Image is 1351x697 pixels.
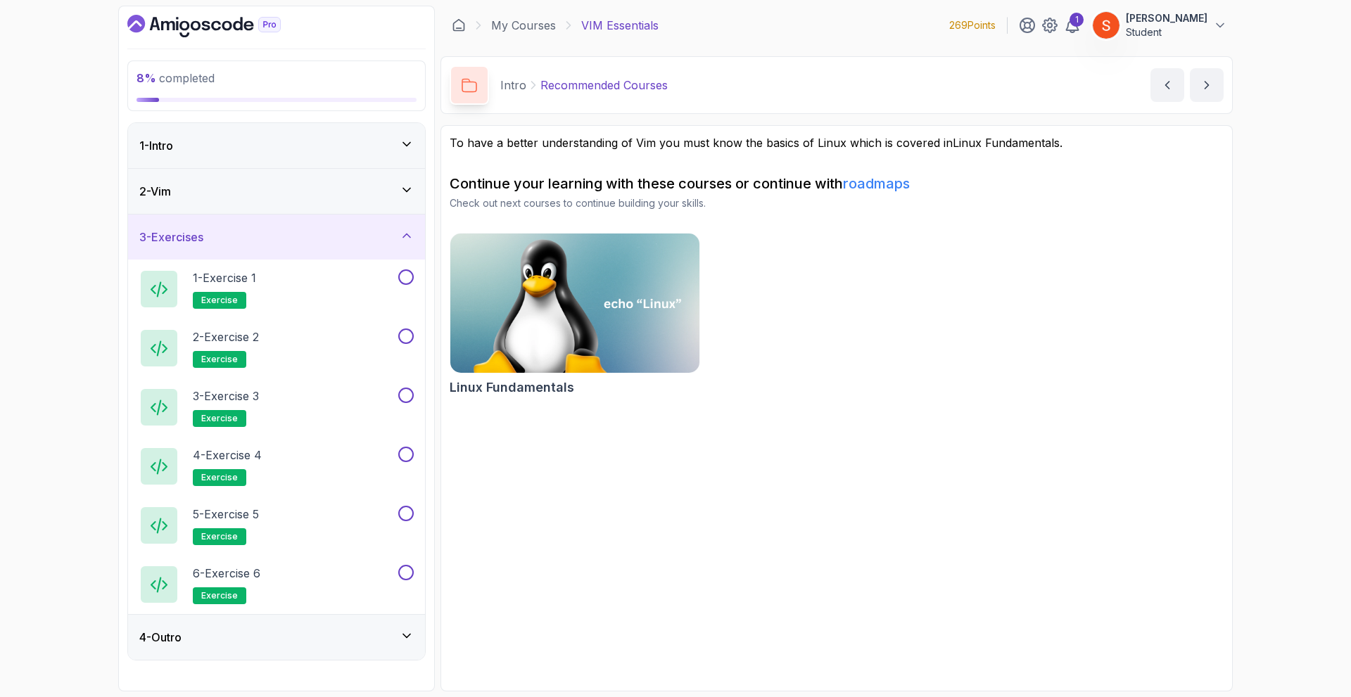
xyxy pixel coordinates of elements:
[139,183,171,200] h3: 2 - Vim
[139,137,173,154] h3: 1 - Intro
[450,233,700,397] a: Linux Fundamentals cardLinux Fundamentals
[201,472,238,483] span: exercise
[1092,11,1227,39] button: user profile image[PERSON_NAME]Student
[139,269,414,309] button: 1-Exercise 1exercise
[450,174,1224,193] h2: Continue your learning with these courses or continue with
[201,354,238,365] span: exercise
[450,234,699,373] img: Linux Fundamentals card
[201,295,238,306] span: exercise
[452,18,466,32] a: Dashboard
[128,215,425,260] button: 3-Exercises
[949,18,996,32] p: 269 Points
[450,378,574,397] h2: Linux Fundamentals
[139,506,414,545] button: 5-Exercise 5exercise
[139,629,182,646] h3: 4 - Outro
[953,136,1060,150] a: Linux Fundamentals
[1126,25,1207,39] p: Student
[1150,68,1184,102] button: previous content
[450,196,1224,210] p: Check out next courses to continue building your skills.
[193,328,259,345] p: 2 - Exercise 2
[139,328,414,368] button: 2-Exercise 2exercise
[1190,68,1224,102] button: next content
[193,269,256,286] p: 1 - Exercise 1
[139,388,414,427] button: 3-Exercise 3exercise
[193,388,259,404] p: 3 - Exercise 3
[128,123,425,168] button: 1-Intro
[843,175,910,192] a: roadmaps
[137,71,215,85] span: completed
[201,590,238,601] span: exercise
[193,565,260,582] p: 6 - Exercise 6
[139,447,414,486] button: 4-Exercise 4exercise
[1126,11,1207,25] p: [PERSON_NAME]
[1070,13,1084,27] div: 1
[581,17,659,34] p: VIM Essentials
[450,134,1224,151] p: To have a better understanding of Vim you must know the basics of Linux which is covered in .
[128,615,425,660] button: 4-Outro
[137,71,156,85] span: 8 %
[127,15,313,37] a: Dashboard
[540,77,668,94] p: Recommended Courses
[128,169,425,214] button: 2-Vim
[201,531,238,542] span: exercise
[201,413,238,424] span: exercise
[139,565,414,604] button: 6-Exercise 6exercise
[193,506,259,523] p: 5 - Exercise 5
[491,17,556,34] a: My Courses
[193,447,262,463] p: 4 - Exercise 4
[500,77,526,94] p: Intro
[1093,12,1120,39] img: user profile image
[1064,17,1081,34] a: 1
[139,229,203,245] h3: 3 - Exercises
